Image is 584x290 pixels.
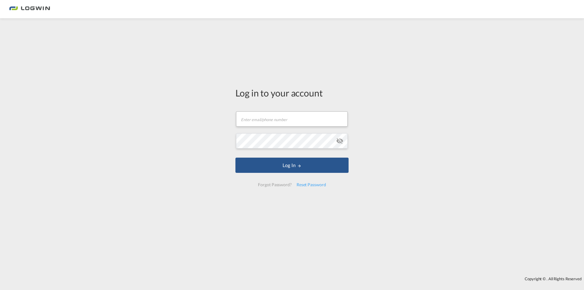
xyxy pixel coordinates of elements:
[235,86,349,99] div: Log in to your account
[336,137,343,145] md-icon: icon-eye-off
[255,179,294,190] div: Forgot Password?
[9,2,50,16] img: bc73a0e0d8c111efacd525e4c8ad7d32.png
[235,158,349,173] button: LOGIN
[294,179,328,190] div: Reset Password
[236,111,348,127] input: Enter email/phone number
